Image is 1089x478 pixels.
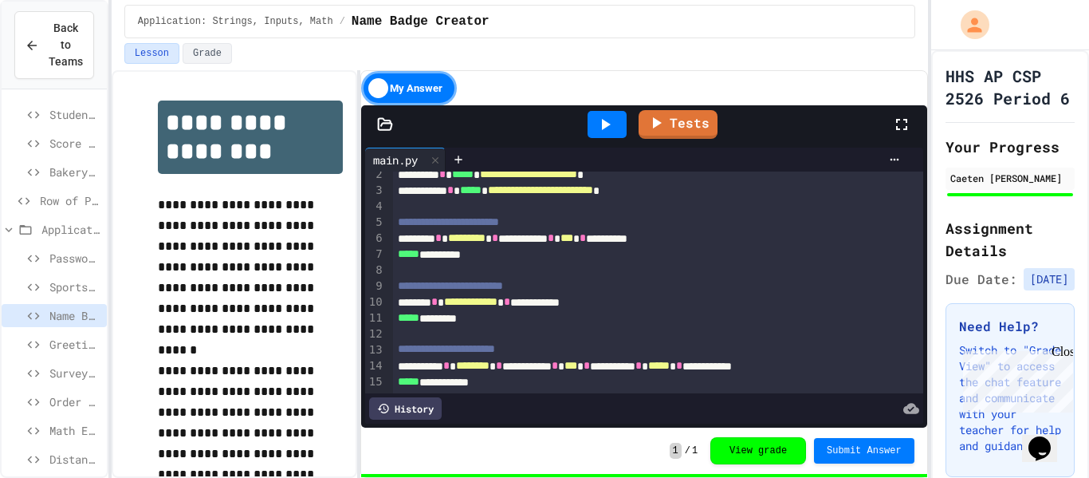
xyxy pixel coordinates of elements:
div: 11 [365,310,385,326]
span: Order System Fix [49,393,100,410]
span: Bakery Price Calculator [49,164,100,180]
h3: Need Help? [959,317,1061,336]
div: 6 [365,231,385,247]
span: Back to Teams [49,20,83,70]
button: Back to Teams [14,11,94,79]
div: 12 [365,326,385,342]
span: Application: Strings, Inputs, Math [41,221,100,238]
div: History [369,397,442,420]
div: main.py [365,152,426,168]
a: Tests [639,110,717,139]
iframe: chat widget [957,345,1073,413]
div: Chat with us now!Close [6,6,110,101]
span: Name Badge Creator [352,12,489,31]
div: main.py [365,148,446,172]
span: 1 [670,443,682,459]
div: 9 [365,279,385,294]
span: Score Calculator [49,135,100,152]
h2: Assignment Details [946,217,1075,262]
span: Application: Strings, Inputs, Math [138,15,333,28]
h2: Your Progress [946,136,1075,158]
span: Password Creator [49,250,100,267]
div: 13 [365,342,385,358]
span: 1 [692,444,698,457]
span: Due Date: [946,270,1017,289]
span: Submit Answer [827,444,902,457]
span: Sports Chant Builder [49,279,100,295]
div: 7 [365,247,385,263]
div: 3 [365,183,385,199]
span: Student ID Scanner [49,106,100,123]
h1: HHS AP CSP 2526 Period 6 [946,65,1075,109]
span: Row of Polygons [40,192,100,209]
iframe: chat widget [1022,414,1073,462]
div: 15 [365,374,385,390]
div: 5 [365,215,385,231]
div: My Account [944,6,993,43]
button: Submit Answer [814,438,914,464]
span: Survey Builder [49,365,100,381]
span: / [340,15,345,28]
span: Greeting Bot [49,336,100,353]
span: / [685,444,690,457]
div: 4 [365,199,385,215]
div: 14 [365,358,385,374]
span: Math Expression Debugger [49,422,100,439]
button: Grade [183,43,232,64]
button: Lesson [124,43,179,64]
div: Caeten [PERSON_NAME] [950,171,1070,185]
span: Distance Calculator [49,451,100,468]
button: View grade [710,437,806,464]
div: 10 [365,294,385,310]
span: Name Badge Creator [49,307,100,324]
div: 8 [365,263,385,279]
span: [DATE] [1024,268,1075,290]
div: 2 [365,167,385,183]
p: Switch to "Grade View" to access the chat feature and communicate with your teacher for help and ... [959,342,1061,454]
